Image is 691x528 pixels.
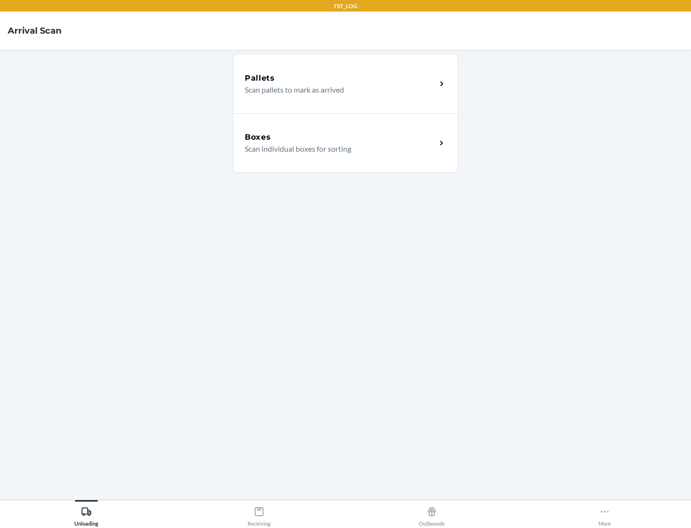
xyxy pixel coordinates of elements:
p: Scan pallets to mark as arrived [245,84,429,96]
p: Scan individual boxes for sorting [245,143,429,155]
div: Unloading [74,503,98,527]
button: Receiving [173,500,345,527]
h4: Arrival Scan [8,24,61,37]
button: Outbounds [345,500,518,527]
button: More [518,500,691,527]
a: PalletsScan pallets to mark as arrived [233,54,458,113]
a: BoxesScan individual boxes for sorting [233,113,458,173]
div: More [598,503,611,527]
h5: Pallets [245,72,275,84]
h5: Boxes [245,132,271,143]
p: TST_LOG [334,2,357,11]
div: Receiving [248,503,271,527]
div: Outbounds [419,503,445,527]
